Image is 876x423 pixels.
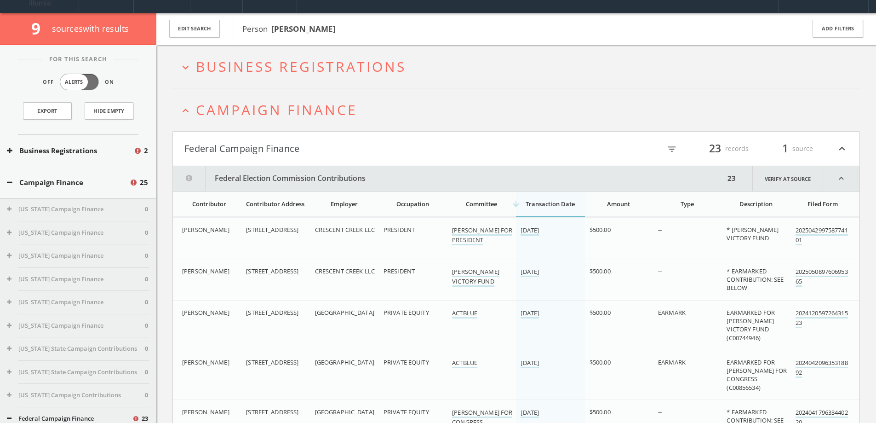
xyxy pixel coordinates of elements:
[384,226,415,234] span: PRESIDENT
[31,17,48,39] span: 9
[145,275,148,284] span: 0
[590,358,611,366] span: $500.00
[511,199,521,209] i: arrow_downward
[246,308,298,317] span: [STREET_ADDRESS]
[384,267,415,275] span: PRESIDENT
[182,226,229,234] span: [PERSON_NAME]
[758,141,813,156] div: source
[7,298,145,307] button: [US_STATE] Campaign Finance
[667,144,677,154] i: filter_list
[246,200,304,208] div: Contributor Address
[196,57,406,76] span: Business Registrations
[23,102,72,120] a: Export
[521,267,539,277] a: [DATE]
[42,55,114,64] span: For This Search
[796,359,848,378] a: 202404209635318892
[7,145,133,156] button: Business Registrations
[246,226,298,234] span: [STREET_ADDRESS]
[169,20,220,38] button: Edit Search
[796,309,848,328] a: 202412059726431523
[179,61,192,74] i: expand_more
[752,166,823,191] a: Verify at source
[705,140,725,156] span: 23
[590,226,611,234] span: $500.00
[182,408,229,416] span: [PERSON_NAME]
[727,308,775,342] span: EARMARKED FOR [PERSON_NAME] VICTORY FUND (C00744946)
[836,141,848,156] i: expand_less
[823,166,859,191] i: expand_less
[7,205,145,214] button: [US_STATE] Campaign Finance
[813,20,863,38] button: Add Filters
[52,23,129,34] span: source s with results
[246,408,298,416] span: [STREET_ADDRESS]
[727,358,787,392] span: EARMARKED FOR [PERSON_NAME] FOR CONGRESS (C00856534)
[521,200,579,208] div: Transaction Date
[7,344,145,353] button: [US_STATE] State Campaign Contributions
[384,408,429,416] span: PRIVATE EQUITY
[7,391,145,400] button: [US_STATE] Campaign Contributions
[145,344,148,353] span: 0
[452,226,512,245] a: [PERSON_NAME] FOR PRESIDENT
[145,391,148,400] span: 0
[384,308,429,317] span: PRIVATE EQUITY
[7,368,145,377] button: [US_STATE] State Campaign Contributions
[85,102,133,120] button: Hide Empty
[144,145,148,156] span: 2
[246,358,298,366] span: [STREET_ADDRESS]
[521,309,539,319] a: [DATE]
[184,141,516,156] button: Federal Campaign Finance
[246,267,298,275] span: [STREET_ADDRESS]
[145,298,148,307] span: 0
[658,408,662,416] span: --
[727,226,779,242] span: * [PERSON_NAME] VICTORY FUND
[7,177,129,188] button: Campaign Finance
[7,228,145,238] button: [US_STATE] Campaign Finance
[452,309,477,319] a: ACTBLUE
[658,200,716,208] div: Type
[521,359,539,368] a: [DATE]
[796,267,848,287] a: 202505089760695365
[315,358,374,366] span: [GEOGRAPHIC_DATA]
[796,200,850,208] div: Filed Form
[182,308,229,317] span: [PERSON_NAME]
[182,200,236,208] div: Contributor
[384,358,429,366] span: PRIVATE EQUITY
[315,408,374,416] span: [GEOGRAPHIC_DATA]
[179,104,192,117] i: expand_less
[145,251,148,261] span: 0
[182,358,229,366] span: [PERSON_NAME]
[452,200,510,208] div: Committee
[182,267,229,275] span: [PERSON_NAME]
[796,226,848,245] a: 202504299758774101
[43,78,54,86] span: Off
[173,166,725,191] button: Federal Election Commission Contributions
[693,141,749,156] div: records
[521,226,539,236] a: [DATE]
[658,267,662,275] span: --
[658,308,686,317] span: EARMARK
[145,228,148,238] span: 0
[727,200,785,208] div: Description
[7,321,145,330] button: [US_STATE] Campaign Finance
[590,200,648,208] div: Amount
[658,358,686,366] span: EARMARK
[725,166,739,191] div: 23
[242,23,336,34] span: Person
[179,59,860,74] button: expand_moreBusiness Registrations
[140,177,148,188] span: 25
[590,267,611,275] span: $500.00
[179,102,860,117] button: expand_lessCampaign Finance
[7,251,145,261] button: [US_STATE] Campaign Finance
[452,359,477,368] a: ACTBLUE
[315,226,375,234] span: CRESCENT CREEK LLC
[590,408,611,416] span: $500.00
[315,308,374,317] span: [GEOGRAPHIC_DATA]
[105,78,114,86] span: On
[315,200,373,208] div: Employer
[452,267,499,287] a: [PERSON_NAME] VICTORY FUND
[521,408,539,418] a: [DATE]
[658,226,662,234] span: --
[145,321,148,330] span: 0
[727,267,784,292] span: * EARMARKED CONTRIBUTION: SEE BELOW
[7,275,145,284] button: [US_STATE] Campaign Finance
